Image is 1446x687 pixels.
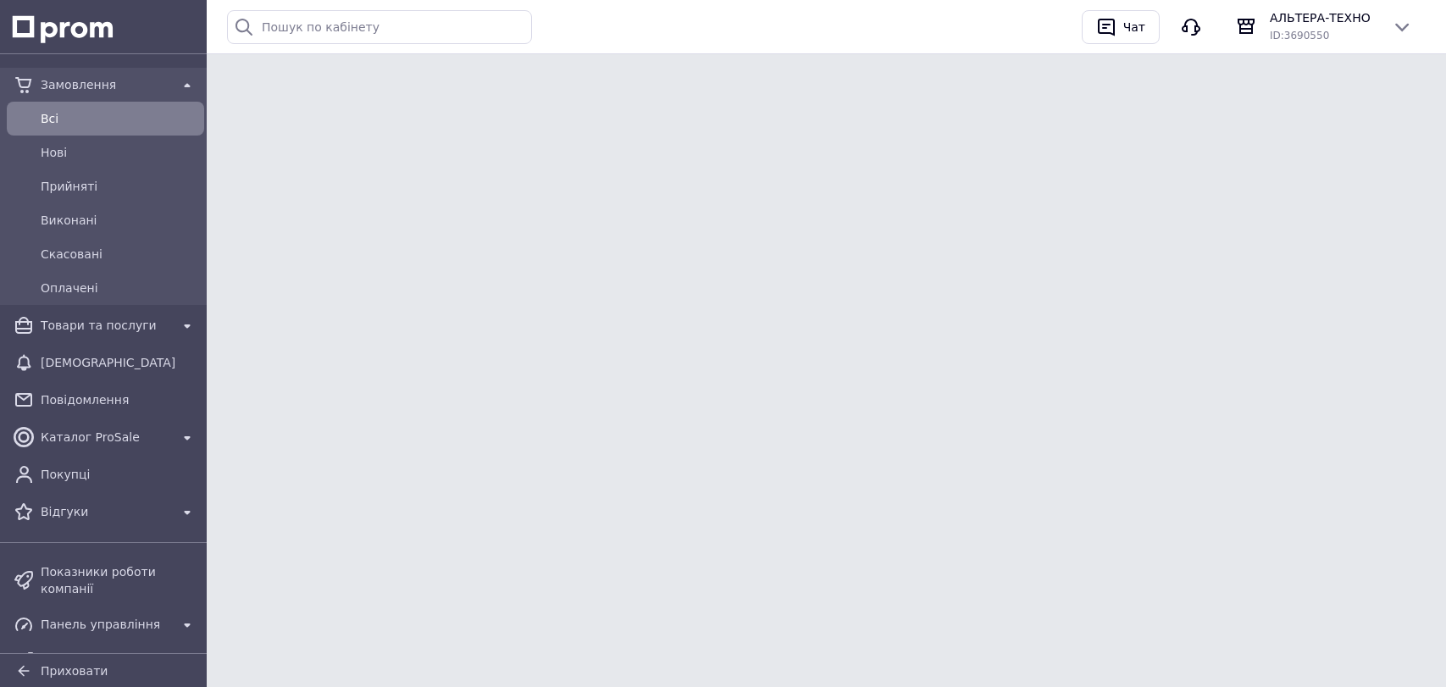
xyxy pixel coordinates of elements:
span: Відгуки [41,503,170,520]
span: Замовлення [41,76,170,93]
span: Всi [41,110,197,127]
div: Чат [1120,14,1149,40]
span: Товари та послуги [41,317,170,334]
input: Пошук по кабінету [227,10,532,44]
button: Чат [1082,10,1160,44]
span: Панель управління [41,616,170,633]
span: [DEMOGRAPHIC_DATA] [41,354,197,371]
span: Показники роботи компанії [41,563,197,597]
span: Прийняті [41,178,197,195]
span: Приховати [41,664,108,678]
span: Повідомлення [41,391,197,408]
span: Каталог ProSale [41,429,170,446]
span: Виконані [41,212,197,229]
span: ID: 3690550 [1270,30,1329,42]
span: Скасовані [41,246,197,263]
span: Нові [41,144,197,161]
span: Покупці [41,466,197,483]
span: Оплачені [41,280,197,296]
span: АЛЬТЕРА-ТЕХНО [1270,9,1378,26]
